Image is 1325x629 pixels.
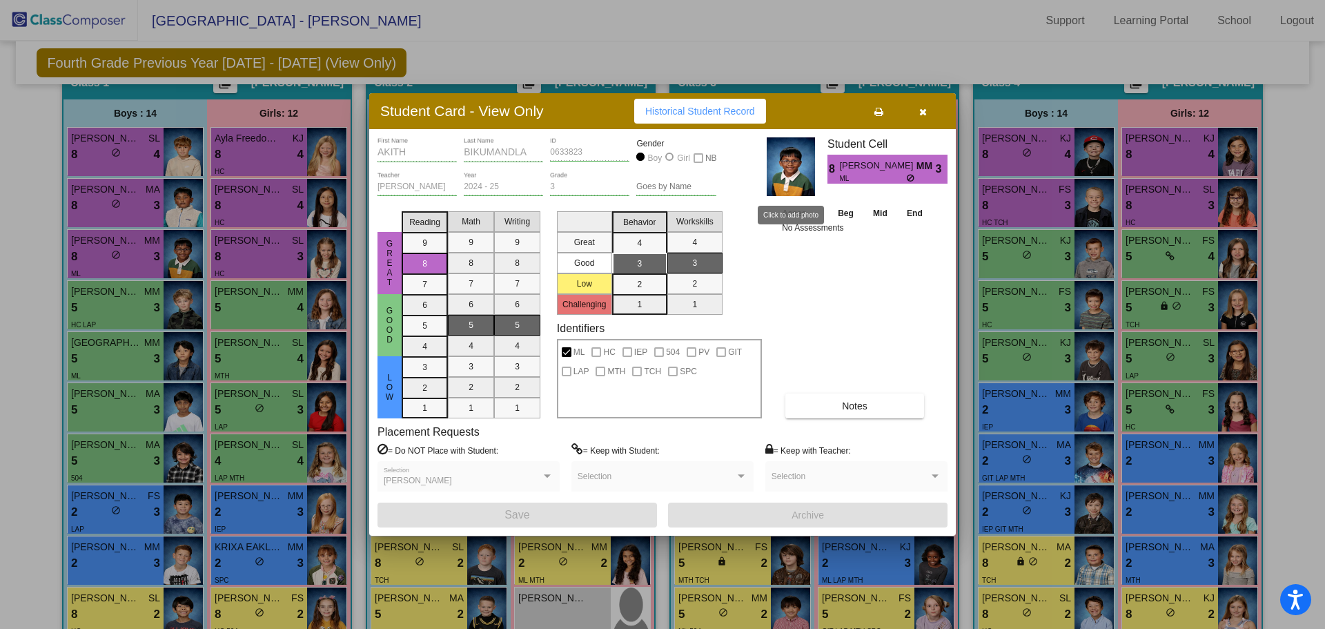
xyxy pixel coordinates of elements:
span: [PERSON_NAME] [839,159,916,173]
label: = Keep with Teacher: [765,443,851,457]
input: Enter ID [550,148,629,157]
span: PV [698,344,709,360]
label: Placement Requests [377,425,480,438]
button: Historical Student Record [634,99,766,124]
span: Archive [792,510,824,521]
span: ML [573,344,585,360]
td: No Assessments [778,221,932,235]
mat-label: Gender [636,137,716,150]
span: Historical Student Record [645,106,755,117]
span: TCH [644,363,661,380]
span: Low [384,373,396,402]
span: IEP [634,344,647,360]
span: HC [603,344,615,360]
button: Notes [785,394,924,418]
span: MM [916,159,936,173]
span: ML [839,173,906,184]
button: Archive [668,503,948,528]
th: End [897,206,933,221]
label: = Do NOT Place with Student: [377,443,498,457]
label: = Keep with Student: [571,443,660,457]
span: Save [504,509,529,521]
th: Mid [863,206,896,221]
th: Asses [778,206,828,221]
input: goes by name [636,182,716,192]
span: LAP [573,363,589,380]
span: 3 [936,161,948,177]
span: GIT [728,344,742,360]
span: Notes [842,400,867,412]
h3: Student Cell [827,137,948,151]
span: SPC [680,363,697,380]
input: teacher [377,182,457,192]
div: Boy [647,152,662,164]
th: Beg [828,206,864,221]
button: Save [377,503,657,528]
span: MTH [607,363,625,380]
span: Good [384,306,396,345]
span: [PERSON_NAME] [384,476,452,485]
span: 8 [827,161,839,177]
span: NB [705,150,717,166]
span: Great [384,239,396,287]
input: grade [550,182,629,192]
span: 504 [666,344,680,360]
input: year [464,182,543,192]
div: Girl [676,152,690,164]
label: Identifiers [557,322,605,335]
h3: Student Card - View Only [380,102,544,119]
